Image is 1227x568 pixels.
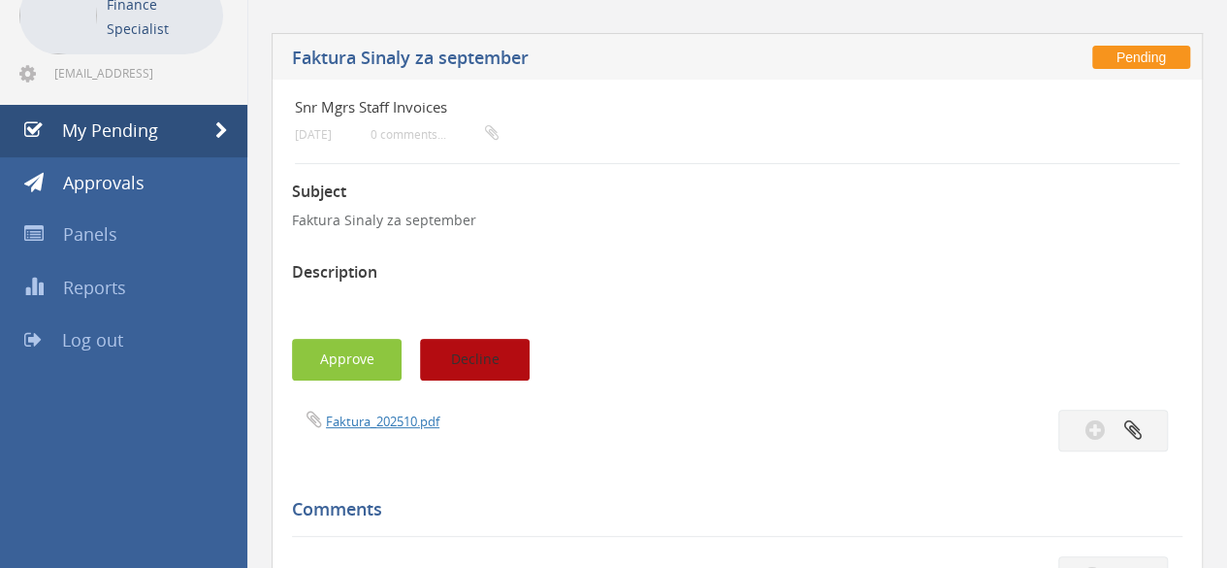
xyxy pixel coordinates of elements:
[292,500,1168,519] h5: Comments
[292,264,1182,282] h3: Description
[62,118,158,142] span: My Pending
[292,211,1182,230] p: Faktura Sinaly za september
[295,127,332,142] small: [DATE]
[371,127,499,142] small: 0 comments...
[326,413,439,430] a: Faktura_202510.pdf
[62,328,123,351] span: Log out
[292,339,402,381] button: Approve
[292,49,829,73] h5: Faktura Sinaly za september
[295,99,1032,116] h4: Snr Mgrs Staff Invoices
[63,222,117,246] span: Panels
[63,171,145,194] span: Approvals
[420,339,530,381] button: Decline
[54,65,219,81] span: [EMAIL_ADDRESS][DOMAIN_NAME]
[1092,46,1190,69] span: Pending
[292,184,1182,201] h3: Subject
[63,276,126,299] span: Reports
